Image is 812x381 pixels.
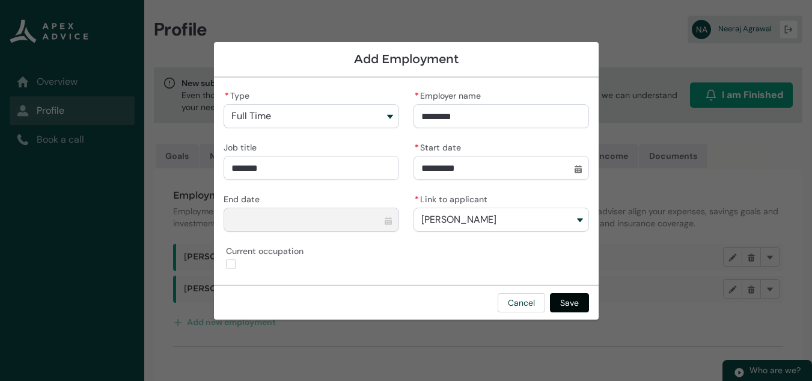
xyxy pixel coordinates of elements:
abbr: required [415,194,419,205]
label: Type [224,87,254,102]
span: [PERSON_NAME] [421,214,496,225]
button: Cancel [498,293,545,312]
abbr: required [415,90,419,101]
button: Save [550,293,589,312]
span: Full Time [231,111,271,122]
label: Job title [224,139,261,153]
abbr: required [225,90,229,101]
span: Current occupation [226,243,308,257]
label: Employer name [414,87,486,102]
label: End date [224,191,264,205]
label: Start date [414,139,466,153]
button: Link to applicant [414,208,589,232]
h1: Add Employment [224,52,589,67]
abbr: required [415,142,419,153]
label: Link to applicant [414,191,492,205]
button: Type [224,104,399,128]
